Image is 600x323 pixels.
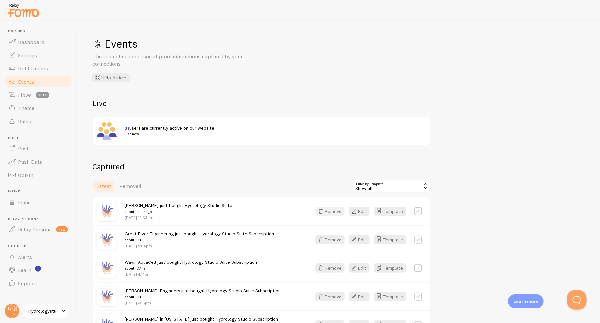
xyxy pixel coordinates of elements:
span: [PERSON_NAME] Engineers just bought Hydrology Studio Suite Subscription [125,288,281,300]
button: Template [374,235,406,244]
span: Relay Persona [18,226,52,233]
span: Settings [18,52,37,59]
span: Support [18,280,37,287]
a: Support [4,277,72,290]
a: Settings [4,49,72,62]
span: Inline [8,189,72,194]
button: Help Article [92,73,130,82]
span: Wavin AquaCell just bought Hydrology Studio Suite Subscription [125,259,257,271]
img: purchase.jpg [97,258,117,278]
span: Rules [18,118,31,125]
button: Remove [315,207,345,216]
a: Push [4,142,72,155]
small: just now [125,131,418,137]
div: Learn more [508,294,544,308]
span: [PERSON_NAME] just bought Hydrology Studio Suite [125,202,232,215]
span: new [56,226,68,232]
span: Get Help [8,244,72,248]
span: Push [8,136,72,140]
a: Notifications [4,62,72,75]
h2: Live [92,98,431,108]
img: purchase.jpg [97,201,117,221]
small: about [DATE] [125,265,257,271]
button: Edit [349,235,370,244]
span: Inline [18,199,31,206]
a: Latest [92,180,115,193]
a: Rules [4,115,72,128]
iframe: Help Scout Beacon - Open [567,290,587,310]
span: Push [18,145,30,152]
a: Events [4,75,72,88]
h1: Events [92,37,291,51]
span: Hydrologystudio [28,307,60,315]
a: Hydrologystudio [24,303,68,319]
span: Notifications [18,65,48,72]
svg: <p>Watch New Feature Tutorials!</p> [35,266,41,272]
img: xaSAoeb6RpedHPR8toqq [97,121,117,141]
a: Push Data [4,155,72,168]
a: Opt-In [4,168,72,182]
span: Latest [96,183,111,189]
span: users are currently active on our website [125,125,418,137]
div: Show all [351,180,431,193]
small: about [DATE] [125,294,281,300]
a: Edit [349,263,374,273]
span: Learn [18,267,31,273]
span: Dashboard [18,39,44,45]
span: Push Data [18,158,43,165]
img: purchase.jpg [97,230,117,250]
span: Flows [18,92,32,98]
button: Edit [349,263,370,273]
span: beta [36,92,49,98]
p: [DATE] 10:33am [125,215,232,220]
a: Relay Persona new [4,223,72,236]
p: [DATE] 3:18pm [125,300,281,305]
span: Great River Engineering just bought Hydrology Studio Suite Subscription [125,231,274,243]
a: Alerts [4,250,72,263]
img: purchase.jpg [97,287,117,306]
span: Opt-In [18,172,33,178]
span: Events [18,78,34,85]
a: Edit [349,235,374,244]
a: Inline [4,196,72,209]
a: Edit [349,292,374,301]
span: Alerts [18,254,32,260]
a: Flows beta [4,88,72,101]
span: 31 [125,125,129,131]
img: fomo-relay-logo-orange.svg [7,2,40,19]
p: [DATE] 2:04pm [125,243,274,249]
button: Remove [315,235,345,244]
button: Remove [315,263,345,273]
button: Edit [349,207,370,216]
a: Edit [349,207,374,216]
p: Learn more [513,298,539,304]
p: [DATE] 4:14pm [125,271,257,277]
button: Template [374,263,406,273]
small: about 1 hour ago [125,209,232,215]
span: Theme [18,105,34,111]
a: Theme [4,101,72,115]
h2: Captured [92,161,431,172]
a: Removed [115,180,145,193]
p: This is a collection of social proof interactions captured by your connections [92,53,251,68]
span: Relay Persona [8,217,72,221]
button: Template [374,292,406,301]
button: Edit [349,292,370,301]
span: Pop-ups [8,29,72,33]
small: about [DATE] [125,237,274,243]
button: Remove [315,292,345,301]
a: Dashboard [4,35,72,49]
span: Removed [119,183,141,189]
a: Learn [4,263,72,277]
button: Template [374,207,406,216]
